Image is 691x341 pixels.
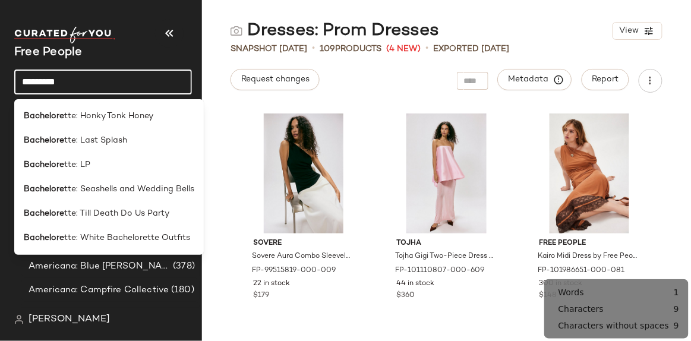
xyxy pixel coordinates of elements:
span: [PERSON_NAME] [29,312,110,327]
span: tte: Till Death Do Us Party [64,207,169,220]
span: Report [592,75,619,84]
span: (324) [171,307,195,321]
span: 22 in stock [254,279,291,289]
span: Americana: Country Line Festival [29,307,171,321]
img: svg%3e [231,25,242,37]
b: Bachelore [24,232,64,244]
b: Bachelore [24,134,64,147]
img: svg%3e [14,315,24,324]
img: 101986651_081_a [530,113,649,233]
span: FP-101986651-000-081 [538,266,625,276]
span: tte: White Bachelorette Outfits [64,232,190,244]
span: 44 in stock [396,279,434,289]
span: (4 New) [386,43,421,55]
span: Kairo Midi Dress by Free People in Orange, Size: XS [538,251,639,262]
span: 300 in stock [539,279,583,289]
span: tte: Seashells and Wedding Bells [64,183,194,195]
b: Bachelore [24,183,64,195]
span: Tojha [396,238,497,249]
button: Metadata [498,69,572,90]
span: FP-101110807-000-609 [395,266,484,276]
img: 101110807_609_a [387,113,506,233]
span: Free People [539,238,640,249]
span: Americana: Blue [PERSON_NAME] Baby [29,260,171,273]
span: $148 [539,291,557,301]
button: Report [582,69,629,90]
b: Bachelore [24,207,64,220]
span: (378) [171,260,195,273]
div: Products [320,43,381,55]
span: Americana: Campfire Collective [29,283,169,297]
b: Bachelore [24,159,64,171]
span: • [312,42,315,56]
button: View [613,22,662,40]
span: (180) [169,283,194,297]
div: Dresses: Prom Dresses [231,19,439,43]
span: View [619,26,639,36]
span: 109 [320,45,335,53]
span: Sovere Aura Combo Sleeveless Dress at Free People in Black, Size: XL [253,251,353,262]
span: $179 [254,291,270,301]
img: 99515819_009_a [244,113,364,233]
span: Current Company Name [14,46,83,59]
span: • [425,42,428,56]
span: tte: Last Splash [64,134,127,147]
span: Tojha Gigi Two-Piece Dress at Free People in Pink, Size: L [395,251,496,262]
span: Request changes [241,75,310,84]
span: tte: Honky Tonk Honey [64,110,153,122]
img: cfy_white_logo.C9jOOHJF.svg [14,27,115,43]
p: Exported [DATE] [433,43,509,55]
span: $360 [396,291,415,301]
button: Request changes [231,69,320,90]
b: Bachelore [24,110,64,122]
span: Snapshot [DATE] [231,43,307,55]
span: Sovere [254,238,354,249]
span: Metadata [508,74,562,85]
span: FP-99515819-000-009 [253,266,336,276]
span: tte: LP [64,159,90,171]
